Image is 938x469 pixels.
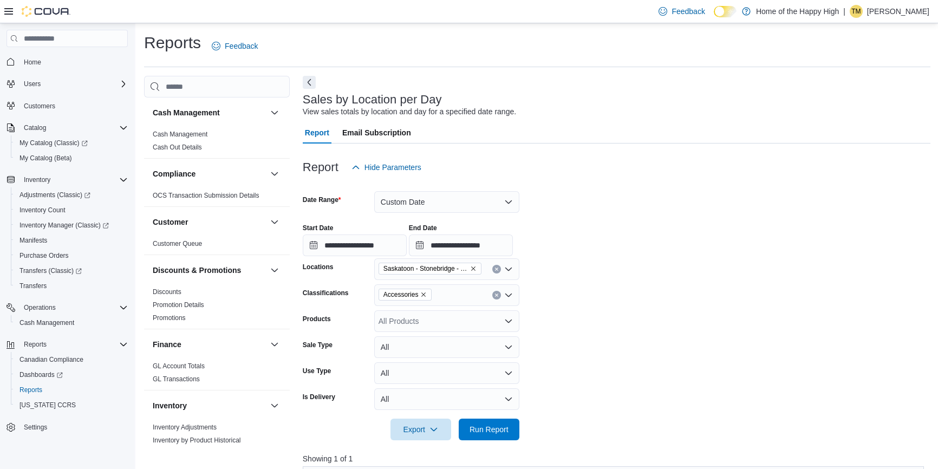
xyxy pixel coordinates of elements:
[303,453,930,464] p: Showing 1 of 1
[153,424,217,431] a: Inventory Adjustments
[15,399,128,412] span: Washington CCRS
[15,279,51,292] a: Transfers
[153,239,202,248] span: Customer Queue
[153,423,217,432] span: Inventory Adjustments
[2,172,132,187] button: Inventory
[15,188,128,201] span: Adjustments (Classic)
[15,353,128,366] span: Canadian Compliance
[153,339,181,350] h3: Finance
[19,173,128,186] span: Inventory
[672,6,705,17] span: Feedback
[15,368,128,381] span: Dashboards
[11,218,132,233] a: Inventory Manager (Classic)
[11,398,132,413] button: [US_STATE] CCRS
[11,367,132,382] a: Dashboards
[374,191,519,213] button: Custom Date
[303,224,334,232] label: Start Date
[19,251,69,260] span: Purchase Orders
[15,249,128,262] span: Purchase Orders
[225,41,258,51] span: Feedback
[19,121,128,134] span: Catalog
[714,6,737,17] input: Dark Mode
[153,217,266,227] button: Customer
[268,399,281,412] button: Inventory
[19,338,128,351] span: Reports
[153,143,202,152] span: Cash Out Details
[19,301,128,314] span: Operations
[153,301,204,309] a: Promotion Details
[24,80,41,88] span: Users
[15,188,95,201] a: Adjustments (Classic)
[153,168,266,179] button: Compliance
[144,285,290,329] div: Discounts & Promotions
[379,289,432,301] span: Accessories
[15,204,128,217] span: Inventory Count
[11,187,132,203] a: Adjustments (Classic)
[15,152,76,165] a: My Catalog (Beta)
[19,121,50,134] button: Catalog
[19,282,47,290] span: Transfers
[19,77,45,90] button: Users
[843,5,845,18] p: |
[654,1,709,22] a: Feedback
[15,219,128,232] span: Inventory Manager (Classic)
[19,173,55,186] button: Inventory
[19,77,128,90] span: Users
[11,135,132,151] a: My Catalog (Classic)
[153,437,241,444] a: Inventory by Product Historical
[303,341,333,349] label: Sale Type
[24,423,47,432] span: Settings
[207,35,262,57] a: Feedback
[153,288,181,296] span: Discounts
[24,58,41,67] span: Home
[303,161,338,174] h3: Report
[19,318,74,327] span: Cash Management
[15,249,73,262] a: Purchase Orders
[303,315,331,323] label: Products
[2,98,132,114] button: Customers
[19,236,47,245] span: Manifests
[303,367,331,375] label: Use Type
[11,233,132,248] button: Manifests
[24,102,55,110] span: Customers
[153,436,241,445] span: Inventory by Product Historical
[24,303,56,312] span: Operations
[11,278,132,294] button: Transfers
[153,217,188,227] h3: Customer
[144,237,290,255] div: Customer
[153,107,266,118] button: Cash Management
[303,196,341,204] label: Date Range
[268,106,281,119] button: Cash Management
[15,264,128,277] span: Transfers (Classic)
[19,154,72,162] span: My Catalog (Beta)
[268,264,281,277] button: Discounts & Promotions
[153,314,186,322] a: Promotions
[420,291,427,298] button: Remove Accessories from selection in this group
[2,54,132,69] button: Home
[19,338,51,351] button: Reports
[153,265,241,276] h3: Discounts & Promotions
[397,419,445,440] span: Export
[153,400,266,411] button: Inventory
[19,56,45,69] a: Home
[11,352,132,367] button: Canadian Compliance
[15,264,86,277] a: Transfers (Classic)
[374,388,519,410] button: All
[15,279,128,292] span: Transfers
[268,216,281,229] button: Customer
[15,383,128,396] span: Reports
[2,419,132,435] button: Settings
[303,76,316,89] button: Next
[153,375,200,383] span: GL Transactions
[144,128,290,158] div: Cash Management
[383,263,468,274] span: Saskatoon - Stonebridge - Fire & Flower
[374,362,519,384] button: All
[19,206,66,214] span: Inventory Count
[303,234,407,256] input: Press the down key to open a popover containing a calendar.
[470,424,509,435] span: Run Report
[19,386,42,394] span: Reports
[15,316,128,329] span: Cash Management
